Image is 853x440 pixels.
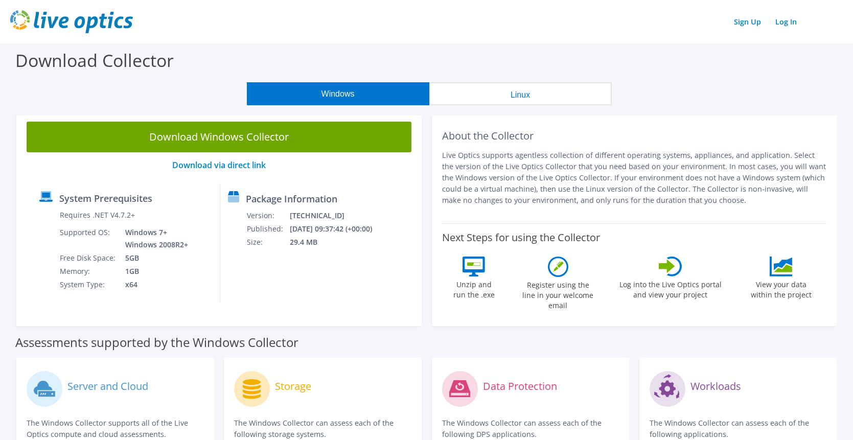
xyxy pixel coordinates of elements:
[59,193,152,203] label: System Prerequisites
[118,278,190,291] td: x64
[15,337,298,348] label: Assessments supported by the Windows Collector
[246,209,289,222] td: Version:
[172,159,266,171] a: Download via direct link
[59,251,118,265] td: Free Disk Space:
[275,381,311,391] label: Storage
[15,49,174,72] label: Download Collector
[650,418,826,440] p: The Windows Collector can assess each of the following applications.
[60,210,135,220] label: Requires .NET V4.7.2+
[520,277,596,311] label: Register using the line in your welcome email
[10,10,133,33] img: live_optics_svg.svg
[247,82,429,105] button: Windows
[27,418,203,440] p: The Windows Collector supports all of the Live Optics compute and cloud assessments.
[118,226,190,251] td: Windows 7+ Windows 2008R2+
[246,222,289,236] td: Published:
[289,236,385,249] td: 29.4 MB
[27,122,411,152] a: Download Windows Collector
[442,150,827,206] p: Live Optics supports agentless collection of different operating systems, appliances, and applica...
[429,82,612,105] button: Linux
[289,209,385,222] td: [TECHNICAL_ID]
[118,265,190,278] td: 1GB
[744,276,818,300] label: View your data within the project
[59,278,118,291] td: System Type:
[59,265,118,278] td: Memory:
[442,231,600,244] label: Next Steps for using the Collector
[118,251,190,265] td: 5GB
[59,226,118,251] td: Supported OS:
[234,418,411,440] p: The Windows Collector can assess each of the following storage systems.
[483,381,557,391] label: Data Protection
[770,14,802,29] a: Log In
[246,194,337,204] label: Package Information
[450,276,497,300] label: Unzip and run the .exe
[729,14,766,29] a: Sign Up
[289,222,385,236] td: [DATE] 09:37:42 (+00:00)
[442,130,827,142] h2: About the Collector
[246,236,289,249] td: Size:
[67,381,148,391] label: Server and Cloud
[442,418,619,440] p: The Windows Collector can assess each of the following DPS applications.
[690,381,741,391] label: Workloads
[619,276,722,300] label: Log into the Live Optics portal and view your project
